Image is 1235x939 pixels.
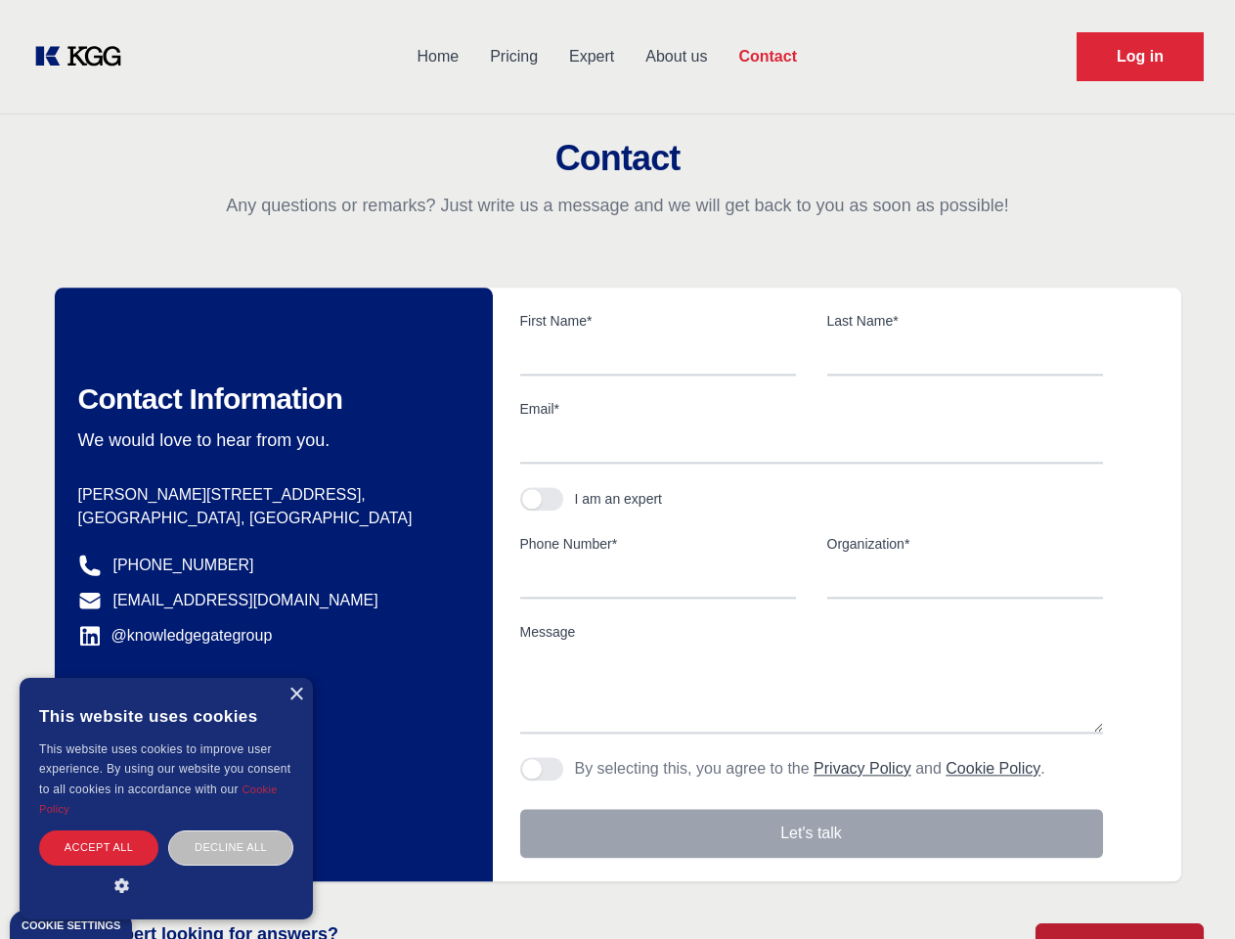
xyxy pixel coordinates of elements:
[78,381,462,417] h2: Contact Information
[1077,32,1204,81] a: Request Demo
[113,554,254,577] a: [PHONE_NUMBER]
[814,760,911,777] a: Privacy Policy
[520,311,796,331] label: First Name*
[39,830,158,865] div: Accept all
[288,688,303,702] div: Close
[946,760,1040,777] a: Cookie Policy
[39,783,278,815] a: Cookie Policy
[39,742,290,796] span: This website uses cookies to improve user experience. By using our website you consent to all coo...
[575,757,1045,781] p: By selecting this, you agree to the and .
[23,139,1212,178] h2: Contact
[39,693,293,739] div: This website uses cookies
[401,31,474,82] a: Home
[1137,845,1235,939] iframe: Chat Widget
[22,920,120,931] div: Cookie settings
[520,622,1103,642] label: Message
[520,534,796,554] label: Phone Number*
[78,507,462,530] p: [GEOGRAPHIC_DATA], [GEOGRAPHIC_DATA]
[575,489,663,509] div: I am an expert
[78,624,273,648] a: @knowledgegategroup
[78,483,462,507] p: [PERSON_NAME][STREET_ADDRESS],
[520,399,1103,419] label: Email*
[553,31,630,82] a: Expert
[630,31,723,82] a: About us
[474,31,553,82] a: Pricing
[23,194,1212,217] p: Any questions or remarks? Just write us a message and we will get back to you as soon as possible!
[168,830,293,865] div: Decline all
[520,809,1103,858] button: Let's talk
[78,428,462,452] p: We would love to hear from you.
[827,311,1103,331] label: Last Name*
[723,31,813,82] a: Contact
[113,589,378,612] a: [EMAIL_ADDRESS][DOMAIN_NAME]
[827,534,1103,554] label: Organization*
[31,41,137,72] a: KOL Knowledge Platform: Talk to Key External Experts (KEE)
